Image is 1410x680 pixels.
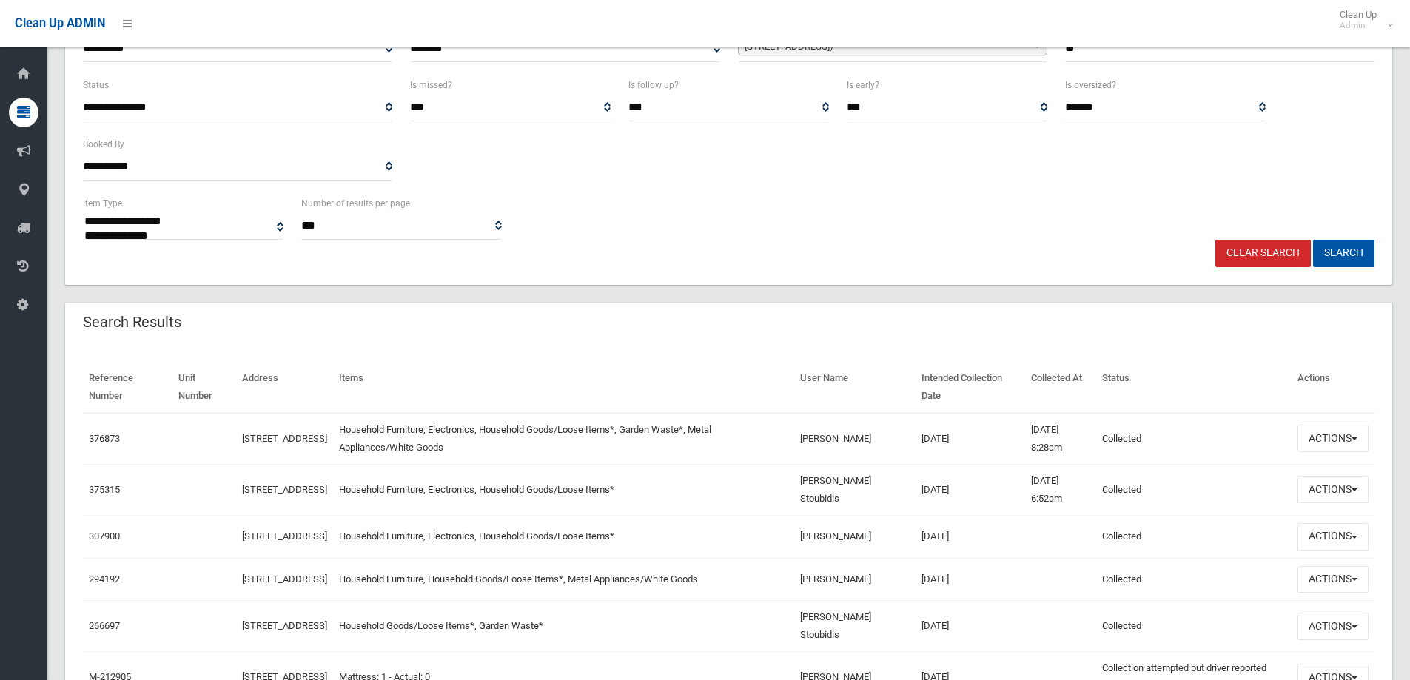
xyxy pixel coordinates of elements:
td: Household Furniture, Electronics, Household Goods/Loose Items* [333,464,794,515]
a: [STREET_ADDRESS] [242,573,327,585]
td: [PERSON_NAME] Stoubidis [794,601,916,652]
label: Item Type [83,195,122,212]
th: Intended Collection Date [916,362,1025,413]
td: Collected [1096,515,1292,558]
button: Actions [1297,425,1369,452]
a: 294192 [89,573,120,585]
td: [DATE] 6:52am [1025,464,1096,515]
label: Is missed? [410,77,452,93]
a: [STREET_ADDRESS] [242,433,327,444]
label: Is early? [847,77,879,93]
td: Collected [1096,558,1292,601]
a: 307900 [89,531,120,542]
th: Actions [1292,362,1374,413]
small: Admin [1340,20,1377,31]
label: Is oversized? [1065,77,1116,93]
td: [PERSON_NAME] [794,515,916,558]
span: Clean Up [1332,9,1391,31]
th: User Name [794,362,916,413]
header: Search Results [65,308,199,337]
td: [DATE] [916,464,1025,515]
td: [PERSON_NAME] [794,413,916,465]
button: Actions [1297,566,1369,593]
button: Actions [1297,523,1369,551]
td: [PERSON_NAME] Stoubidis [794,464,916,515]
a: Clear Search [1215,240,1311,267]
th: Items [333,362,794,413]
td: [DATE] 8:28am [1025,413,1096,465]
th: Status [1096,362,1292,413]
td: Collected [1096,601,1292,652]
label: Booked By [83,136,124,152]
span: Clean Up ADMIN [15,16,105,30]
a: 376873 [89,433,120,444]
button: Actions [1297,476,1369,503]
td: [DATE] [916,515,1025,558]
td: [DATE] [916,601,1025,652]
th: Address [236,362,333,413]
a: [STREET_ADDRESS] [242,531,327,542]
td: Household Furniture, Electronics, Household Goods/Loose Items* [333,515,794,558]
th: Reference Number [83,362,172,413]
td: Household Furniture, Household Goods/Loose Items*, Metal Appliances/White Goods [333,558,794,601]
td: Collected [1096,413,1292,465]
a: [STREET_ADDRESS] [242,484,327,495]
td: Household Goods/Loose Items*, Garden Waste* [333,601,794,652]
td: [DATE] [916,558,1025,601]
button: Actions [1297,613,1369,640]
a: [STREET_ADDRESS] [242,620,327,631]
label: Status [83,77,109,93]
a: 375315 [89,484,120,495]
a: 266697 [89,620,120,631]
label: Number of results per page [301,195,410,212]
th: Collected At [1025,362,1096,413]
td: [DATE] [916,413,1025,465]
td: Household Furniture, Electronics, Household Goods/Loose Items*, Garden Waste*, Metal Appliances/W... [333,413,794,465]
th: Unit Number [172,362,236,413]
button: Search [1313,240,1374,267]
label: Is follow up? [628,77,679,93]
td: [PERSON_NAME] [794,558,916,601]
td: Collected [1096,464,1292,515]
